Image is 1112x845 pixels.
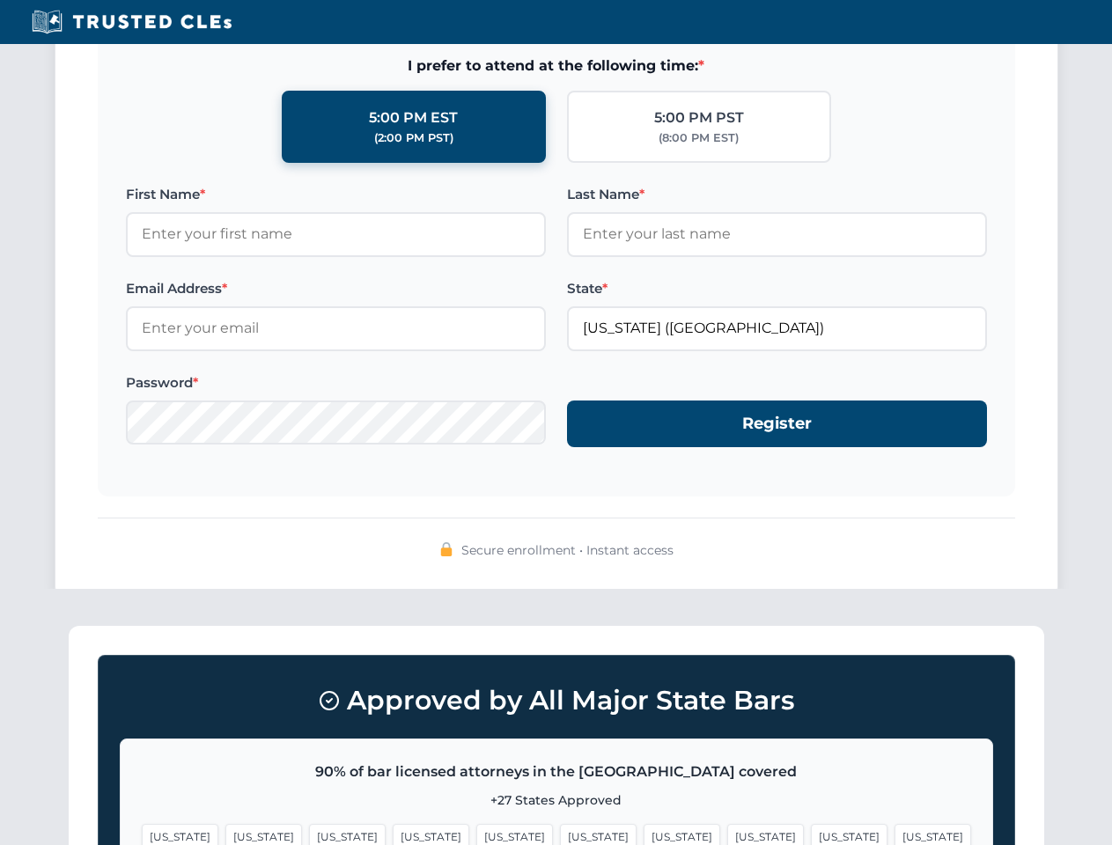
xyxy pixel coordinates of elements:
[142,760,971,783] p: 90% of bar licensed attorneys in the [GEOGRAPHIC_DATA] covered
[567,278,987,299] label: State
[126,212,546,256] input: Enter your first name
[26,9,237,35] img: Trusted CLEs
[142,790,971,810] p: +27 States Approved
[439,542,453,556] img: 🔒
[567,212,987,256] input: Enter your last name
[126,278,546,299] label: Email Address
[461,540,674,560] span: Secure enrollment • Instant access
[654,107,744,129] div: 5:00 PM PST
[126,55,987,77] span: I prefer to attend at the following time:
[126,184,546,205] label: First Name
[369,107,458,129] div: 5:00 PM EST
[126,372,546,393] label: Password
[659,129,739,147] div: (8:00 PM EST)
[567,184,987,205] label: Last Name
[567,306,987,350] input: Florida (FL)
[120,677,993,724] h3: Approved by All Major State Bars
[567,400,987,447] button: Register
[126,306,546,350] input: Enter your email
[374,129,453,147] div: (2:00 PM PST)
